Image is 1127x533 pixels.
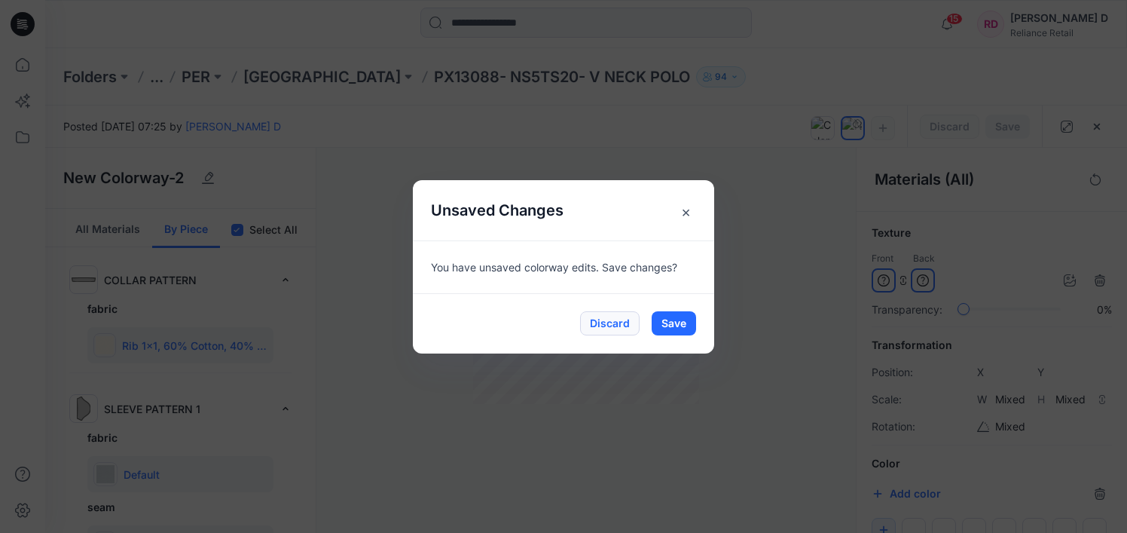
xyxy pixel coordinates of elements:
[580,311,640,335] button: Discard
[413,180,582,240] h5: Unsaved Changes
[672,198,699,225] span: ×
[652,311,696,335] button: Save
[413,240,714,293] div: You have unsaved colorway edits. Save changes?
[654,180,714,240] button: Close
